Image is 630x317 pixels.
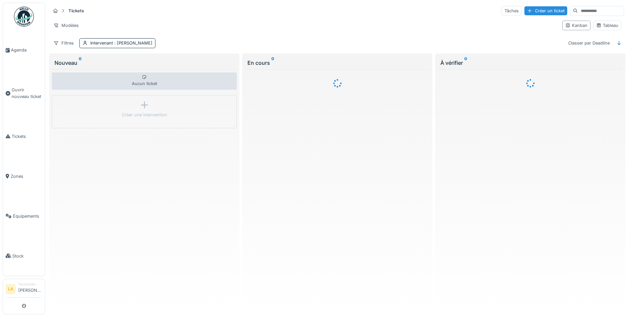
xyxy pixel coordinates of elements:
[6,282,42,298] a: LA Technicien[PERSON_NAME]
[113,41,152,46] span: : [PERSON_NAME]
[3,70,45,116] a: Ouvrir nouveau ticket
[12,133,42,140] span: Tickets
[3,236,45,276] a: Stock
[3,196,45,236] a: Équipements
[596,22,618,29] div: Tableau
[13,213,42,219] span: Équipements
[271,59,274,67] sup: 0
[12,253,42,259] span: Stock
[52,72,237,90] div: Aucun ticket
[18,282,42,296] li: [PERSON_NAME]
[12,87,42,99] span: Ouvrir nouveau ticket
[3,116,45,156] a: Tickets
[54,59,234,67] div: Nouveau
[565,22,587,29] div: Kanban
[66,8,87,14] strong: Tickets
[14,7,34,27] img: Badge_color-CXgf-gQk.svg
[440,59,620,67] div: À vérifier
[464,59,467,67] sup: 0
[11,173,42,179] span: Zones
[6,284,16,294] li: LA
[79,59,82,67] sup: 0
[3,30,45,70] a: Agenda
[501,6,522,16] div: Tâches
[50,38,77,48] div: Filtres
[247,59,427,67] div: En cours
[122,112,167,118] div: Créer une intervention
[3,156,45,196] a: Zones
[18,282,42,287] div: Technicien
[11,47,42,53] span: Agenda
[524,6,567,15] div: Créer un ticket
[90,40,152,46] div: Intervenant
[565,38,613,48] div: Classer par Deadline
[50,21,82,30] div: Modèles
